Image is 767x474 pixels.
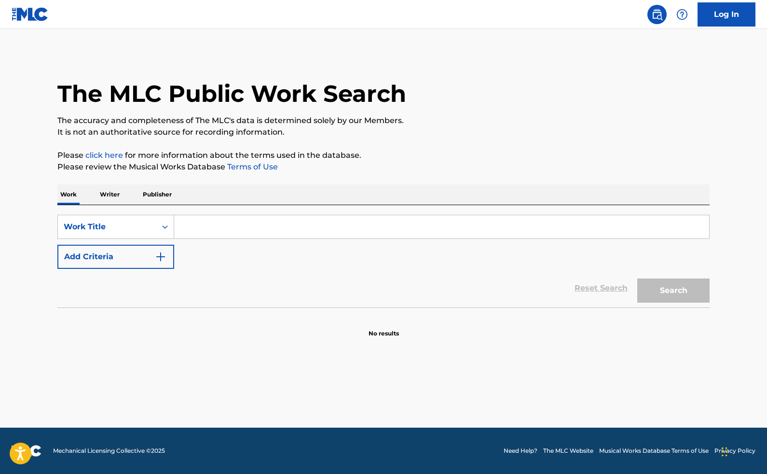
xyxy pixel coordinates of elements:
[722,437,727,466] div: Drag
[369,318,399,338] p: No results
[57,79,406,108] h1: The MLC Public Work Search
[599,446,709,455] a: Musical Works Database Terms of Use
[647,5,667,24] a: Public Search
[225,162,278,171] a: Terms of Use
[53,446,165,455] span: Mechanical Licensing Collective © 2025
[543,446,593,455] a: The MLC Website
[651,9,663,20] img: search
[719,428,767,474] iframe: Chat Widget
[64,221,151,233] div: Work Title
[85,151,123,160] a: click here
[97,184,123,205] p: Writer
[698,2,755,27] a: Log In
[672,5,692,24] div: Help
[57,126,710,138] p: It is not an authoritative source for recording information.
[714,446,755,455] a: Privacy Policy
[57,115,710,126] p: The accuracy and completeness of The MLC's data is determined solely by our Members.
[12,7,49,21] img: MLC Logo
[57,184,80,205] p: Work
[57,245,174,269] button: Add Criteria
[57,150,710,161] p: Please for more information about the terms used in the database.
[676,9,688,20] img: help
[504,446,537,455] a: Need Help?
[12,445,41,457] img: logo
[140,184,175,205] p: Publisher
[155,251,166,263] img: 9d2ae6d4665cec9f34b9.svg
[57,215,710,307] form: Search Form
[57,161,710,173] p: Please review the Musical Works Database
